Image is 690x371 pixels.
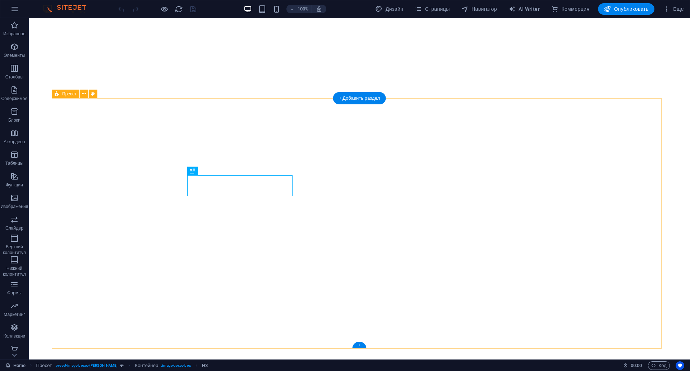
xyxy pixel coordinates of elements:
span: Коммерция [551,5,589,13]
p: Функции [6,182,23,188]
button: Usercentrics [676,361,684,370]
i: Перезагрузить страницу [175,5,183,13]
h6: Время сеанса [623,361,642,370]
span: : [636,363,637,368]
button: Навигатор [459,3,500,15]
img: Editor Logo [41,5,95,13]
button: Коммерция [548,3,592,15]
span: Навигатор [461,5,497,13]
p: Блоки [8,117,20,123]
span: 00 00 [631,361,642,370]
p: Аккордеон [4,139,25,145]
button: Код [648,361,670,370]
nav: breadcrumb [36,361,208,370]
button: Опубликовать [598,3,654,15]
i: При изменении размера уровень масштабирования подстраивается автоматически в соответствии с выбра... [316,6,322,12]
button: 100% [286,5,312,13]
span: Код [651,361,667,370]
p: Формы [7,290,22,296]
button: AI Writer [506,3,543,15]
button: Нажмите здесь, чтобы выйти из режима предварительного просмотра и продолжить редактирование [160,5,169,13]
p: Избранное [3,31,26,37]
div: Дизайн (Ctrl+Alt+Y) [372,3,406,15]
span: Страницы [415,5,450,13]
div: + [352,342,366,348]
i: Этот элемент является настраиваемым пресетом [120,363,124,367]
span: Щелкните, чтобы выбрать. Дважды щелкните, чтобы изменить [135,361,158,370]
p: Слайдер [5,225,23,231]
button: Дизайн [372,3,406,15]
p: Маркетинг [4,312,25,317]
span: Щелкните, чтобы выбрать. Дважды щелкните, чтобы изменить [36,361,52,370]
div: + Добавить раздел [333,92,386,104]
span: Опубликовать [604,5,649,13]
span: Пресет [62,92,77,96]
span: . preset-image-boxes-[PERSON_NAME] [55,361,118,370]
span: Еще [663,5,684,13]
button: Страницы [412,3,452,15]
span: Дизайн [375,5,403,13]
button: reload [174,5,183,13]
p: Содержимое [1,96,28,101]
a: Щелкните для отмены выбора. Дважды щелкните, чтобы открыть Страницы [6,361,26,370]
span: Щелкните, чтобы выбрать. Дважды щелкните, чтобы изменить [202,361,208,370]
p: Столбцы [5,74,24,80]
p: Изображения [1,204,28,209]
p: Таблицы [5,160,23,166]
span: AI Writer [509,5,540,13]
p: Элементы [4,53,25,58]
h6: 100% [297,5,309,13]
button: Еще [660,3,687,15]
span: . image-boxes-box [161,361,191,370]
p: Коллекции [4,333,26,339]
